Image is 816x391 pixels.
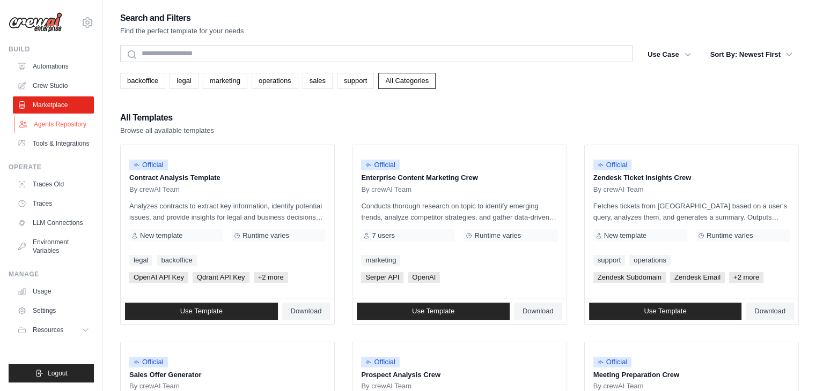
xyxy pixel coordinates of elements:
[629,255,671,266] a: operations
[361,382,411,390] span: By crewAI Team
[13,214,94,231] a: LLM Connections
[593,172,790,183] p: Zendesk Ticket Insights Crew
[372,231,395,240] span: 7 users
[203,73,247,89] a: marketing
[361,172,557,183] p: Enterprise Content Marketing Crew
[593,160,632,170] span: Official
[514,303,562,320] a: Download
[593,255,625,266] a: support
[129,370,326,380] p: Sales Offer Generator
[129,200,326,223] p: Analyzes contracts to extract key information, identify potential issues, and provide insights fo...
[129,272,188,283] span: OpenAI API Key
[9,12,62,33] img: Logo
[9,45,94,54] div: Build
[13,302,94,319] a: Settings
[291,307,322,315] span: Download
[129,185,180,194] span: By crewAI Team
[589,303,742,320] a: Use Template
[129,357,168,367] span: Official
[242,231,289,240] span: Runtime varies
[754,307,785,315] span: Download
[193,272,249,283] span: Qdrant API Key
[254,272,288,283] span: +2 more
[670,272,725,283] span: Zendesk Email
[729,272,763,283] span: +2 more
[474,231,521,240] span: Runtime varies
[593,357,632,367] span: Official
[120,125,214,136] p: Browse all available templates
[13,195,94,212] a: Traces
[120,110,214,125] h2: All Templates
[337,73,374,89] a: support
[48,369,68,378] span: Logout
[361,185,411,194] span: By crewAI Team
[129,172,326,183] p: Contract Analysis Template
[13,234,94,259] a: Environment Variables
[140,231,182,240] span: New template
[593,200,790,223] p: Fetches tickets from [GEOGRAPHIC_DATA] based on a user's query, analyzes them, and generates a su...
[593,370,790,380] p: Meeting Preparation Crew
[9,270,94,279] div: Manage
[125,303,278,320] a: Use Template
[13,321,94,339] button: Resources
[644,307,686,315] span: Use Template
[593,185,644,194] span: By crewAI Team
[361,357,400,367] span: Official
[9,364,94,382] button: Logout
[746,303,794,320] a: Download
[14,116,95,133] a: Agents Repository
[129,382,180,390] span: By crewAI Team
[707,231,753,240] span: Runtime varies
[13,58,94,75] a: Automations
[129,160,168,170] span: Official
[157,255,196,266] a: backoffice
[361,200,557,223] p: Conducts thorough research on topic to identify emerging trends, analyze competitor strategies, a...
[120,11,244,26] h2: Search and Filters
[9,163,94,171] div: Operate
[361,370,557,380] p: Prospect Analysis Crew
[357,303,510,320] a: Use Template
[604,231,646,240] span: New template
[361,160,400,170] span: Official
[361,255,400,266] a: marketing
[180,307,223,315] span: Use Template
[120,73,165,89] a: backoffice
[282,303,330,320] a: Download
[303,73,333,89] a: sales
[13,176,94,193] a: Traces Old
[252,73,298,89] a: operations
[13,96,94,114] a: Marketplace
[170,73,198,89] a: legal
[593,382,644,390] span: By crewAI Team
[641,45,697,64] button: Use Case
[412,307,454,315] span: Use Template
[523,307,554,315] span: Download
[593,272,666,283] span: Zendesk Subdomain
[129,255,152,266] a: legal
[408,272,440,283] span: OpenAI
[378,73,436,89] a: All Categories
[120,26,244,36] p: Find the perfect template for your needs
[33,326,63,334] span: Resources
[13,77,94,94] a: Crew Studio
[361,272,403,283] span: Serper API
[13,283,94,300] a: Usage
[704,45,799,64] button: Sort By: Newest First
[13,135,94,152] a: Tools & Integrations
